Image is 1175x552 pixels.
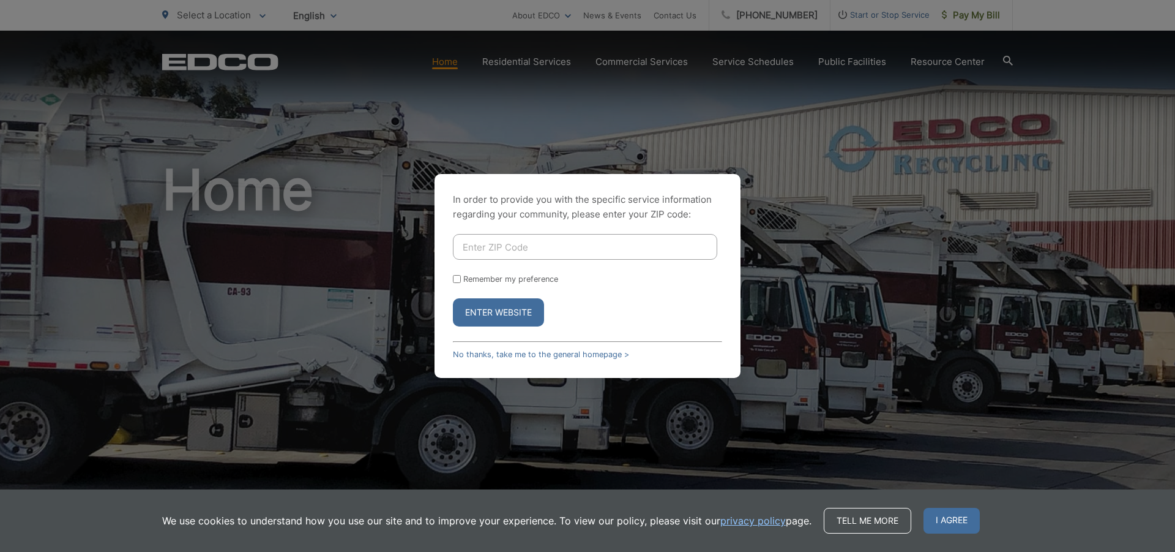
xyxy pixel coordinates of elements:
p: In order to provide you with the specific service information regarding your community, please en... [453,192,722,222]
span: I agree [923,508,980,534]
a: privacy policy [720,513,786,528]
button: Enter Website [453,298,544,327]
a: Tell me more [824,508,911,534]
input: Enter ZIP Code [453,234,717,260]
a: No thanks, take me to the general homepage > [453,350,629,359]
label: Remember my preference [463,274,558,284]
p: We use cookies to understand how you use our site and to improve your experience. To view our pol... [162,513,811,528]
